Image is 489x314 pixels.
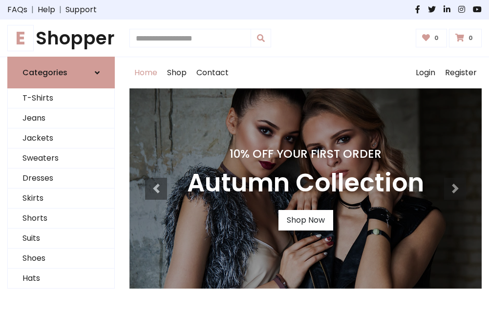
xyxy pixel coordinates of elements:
[8,128,114,148] a: Jackets
[411,57,440,88] a: Login
[38,4,55,16] a: Help
[187,168,424,198] h3: Autumn Collection
[8,209,114,229] a: Shorts
[440,57,482,88] a: Register
[8,168,114,188] a: Dresses
[8,88,114,108] a: T-Shirts
[8,148,114,168] a: Sweaters
[55,4,65,16] span: |
[7,4,27,16] a: FAQs
[416,29,447,47] a: 0
[8,188,114,209] a: Skirts
[65,4,97,16] a: Support
[7,27,115,49] a: EShopper
[278,210,333,230] a: Shop Now
[27,4,38,16] span: |
[8,249,114,269] a: Shoes
[449,29,482,47] a: 0
[466,34,475,42] span: 0
[22,68,67,77] h6: Categories
[7,27,115,49] h1: Shopper
[7,25,34,51] span: E
[187,147,424,161] h4: 10% Off Your First Order
[162,57,191,88] a: Shop
[432,34,441,42] span: 0
[129,57,162,88] a: Home
[8,229,114,249] a: Suits
[191,57,234,88] a: Contact
[8,108,114,128] a: Jeans
[7,57,115,88] a: Categories
[8,269,114,289] a: Hats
